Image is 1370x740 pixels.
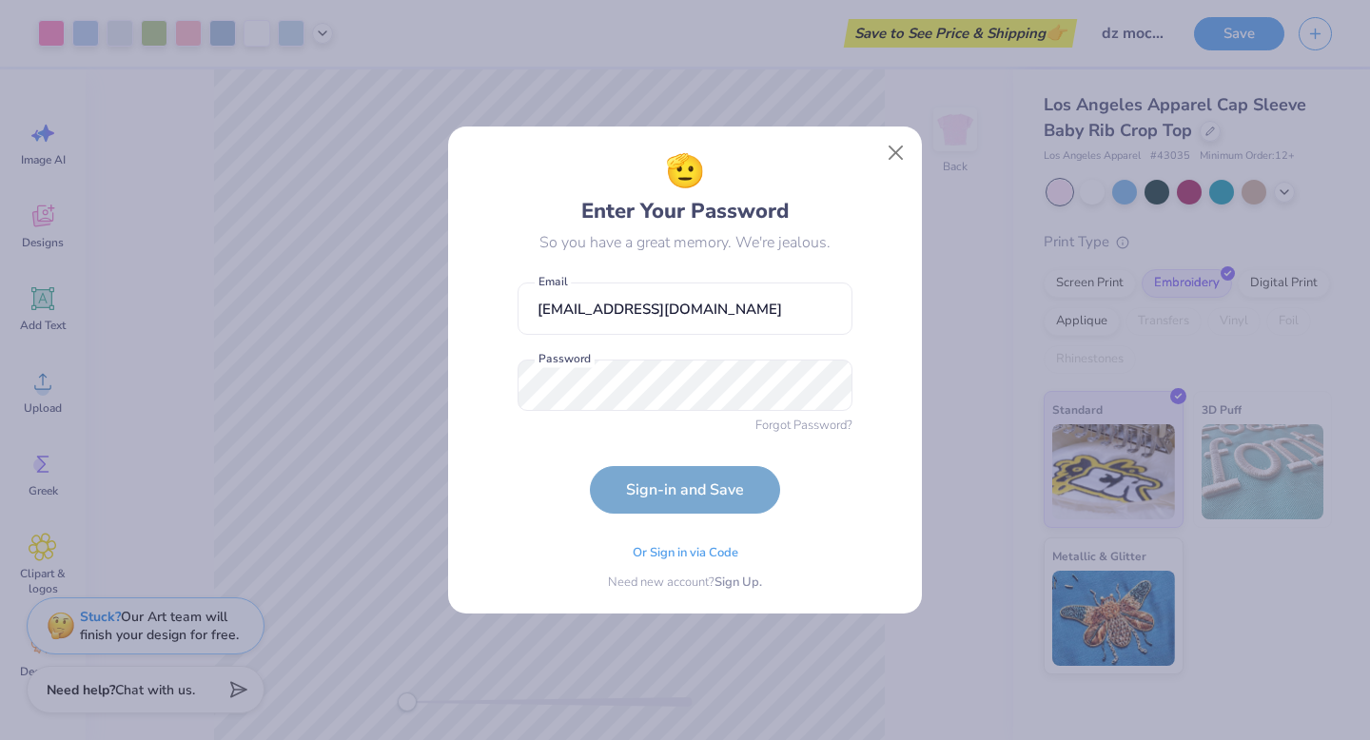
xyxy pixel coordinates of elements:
[581,147,789,227] div: Enter Your Password
[608,574,762,593] div: Need new account?
[878,135,914,171] button: Close
[633,544,738,563] span: Or Sign in via Code
[714,574,762,593] span: Sign Up.
[539,231,831,254] div: So you have a great memory. We're jealous.
[665,147,705,196] span: 🫡
[755,417,852,436] span: Forgot Password?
